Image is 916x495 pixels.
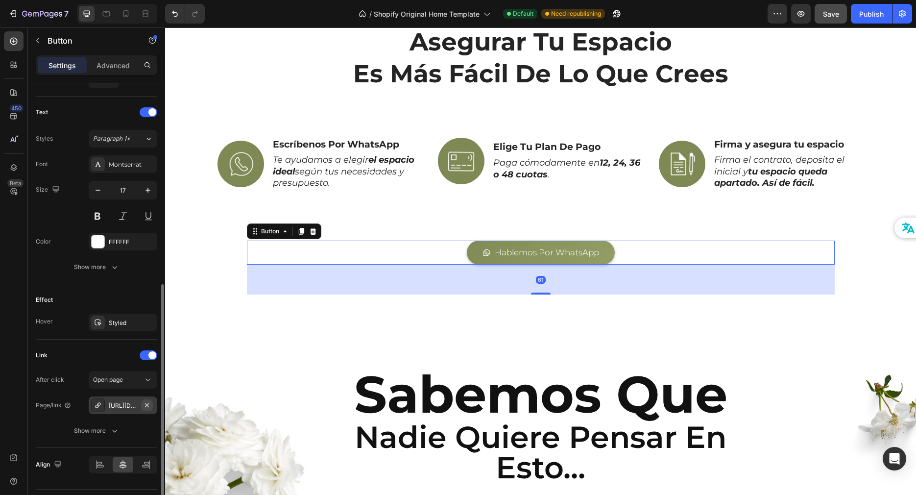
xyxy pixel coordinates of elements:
[369,9,372,19] span: /
[109,238,155,247] div: FFFFFF
[188,395,563,455] p: Nadie Quiere Pensar En Esto...
[823,10,839,18] span: Save
[273,110,319,157] img: gempages_553140890181305472-9bf9e2c7-7a0d-4839-84c3-b6bd9e47a142.gif
[96,60,130,71] p: Advanced
[108,111,257,124] p: Escríbenos Por WhatsApp
[36,296,53,304] div: Effect
[36,108,48,117] div: Text
[36,422,157,440] button: Show more
[328,114,477,126] p: Elige Tu Plan De Pago
[549,111,698,124] p: Firma y asegura tu espacio
[9,104,24,112] div: 450
[330,219,434,232] p: Hablemos Por WhatsApp
[64,8,69,20] p: 7
[883,447,906,470] div: Open Intercom Messenger
[36,258,157,276] button: Show more
[36,183,62,197] div: Size
[36,134,53,143] div: Styles
[371,248,381,256] div: 61
[74,426,120,436] div: Show more
[89,371,157,389] button: Open page
[94,199,116,208] div: Button
[93,376,123,383] span: Open page
[859,9,884,19] div: Publish
[108,127,249,161] i: Te ayudamos a elegir según tus necesidades y presupuesto.
[494,113,540,160] img: gempages_553140890181305472-dd22b4e2-7952-4c2b-bed0-82ece1ab2e46.gif
[36,160,48,169] div: Font
[7,179,24,187] div: Beta
[48,35,131,47] p: Button
[93,134,130,143] span: Paragraph 1*
[36,458,64,471] div: Align
[549,139,662,161] strong: tu espacio queda apartado. Así de fácil.
[36,375,64,384] div: After click
[48,60,76,71] p: Settings
[328,130,475,152] strong: 12, 24, 36 o 48 cuotas
[165,27,916,495] iframe: Design area
[302,213,450,238] a: Hablemos Por WhatsApp
[108,127,249,149] strong: el espacio ideal
[851,4,892,24] button: Publish
[74,262,120,272] div: Show more
[109,319,155,327] div: Styled
[513,9,533,18] span: Default
[165,4,205,24] div: Undo/Redo
[328,130,475,152] i: Paga cómodamente en .
[549,127,679,161] i: Firma el contrato, deposita el inicial y
[815,4,847,24] button: Save
[89,130,157,148] button: Paragraph 1*
[551,9,601,18] span: Need republishing
[36,317,53,326] div: Hover
[36,401,72,410] div: Page/link
[187,340,564,394] h6: Sabemos Que
[36,351,48,360] div: Link
[374,9,480,19] span: Shopify Original Home Template
[4,4,73,24] button: 7
[52,113,99,160] img: gempages_553140890181305472-a15269eb-e82d-475e-a628-6badace3428d.gif
[36,237,51,246] div: Color
[109,401,137,410] div: [URL][DOMAIN_NAME]
[109,160,155,169] div: Montserrat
